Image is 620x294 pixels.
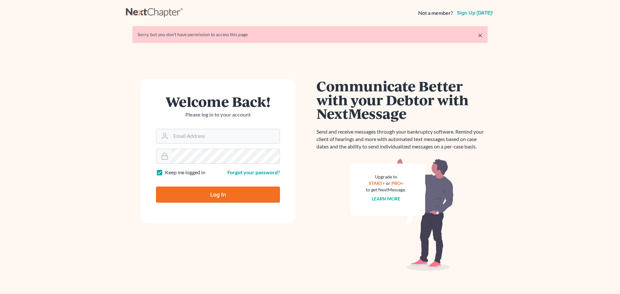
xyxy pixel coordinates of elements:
div: Upgrade to [366,174,406,180]
div: Sorry, but you don't have permission to access this page [138,31,482,38]
input: Log In [156,187,280,203]
p: Please log in to your account [156,111,280,118]
h1: Welcome Back! [156,95,280,108]
h1: Communicate Better with your Debtor with NextMessage [316,79,488,120]
span: or [386,180,390,186]
a: START+ [369,180,385,186]
a: PRO+ [391,180,403,186]
input: Email Address [171,129,280,143]
a: Learn more [372,196,400,201]
strong: Not a member? [418,9,453,17]
p: Send and receive messages through your bankruptcy software. Remind your client of hearings and mo... [316,128,488,150]
img: nextmessage_bg-59042aed3d76b12b5cd301f8e5b87938c9018125f34e5fa2b7a6b67550977c72.svg [350,158,454,271]
a: Forgot your password? [227,169,280,175]
label: Keep me logged in [165,169,205,176]
div: to get NextMessage. [366,187,406,193]
a: Sign up [DATE]! [456,10,494,15]
a: × [478,31,482,39]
